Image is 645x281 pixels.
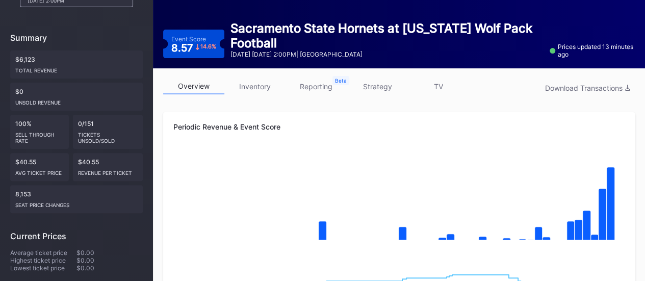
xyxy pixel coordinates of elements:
[10,257,76,264] div: Highest ticket price
[15,127,64,144] div: Sell Through Rate
[10,115,69,149] div: 100%
[224,79,286,94] a: inventory
[15,166,64,176] div: Avg ticket price
[171,35,206,43] div: Event Score
[73,115,143,149] div: 0/151
[540,81,635,95] button: Download Transactions
[10,153,69,181] div: $40.55
[408,79,469,94] a: TV
[550,43,635,58] div: Prices updated 13 minutes ago
[76,257,143,264] div: $0.00
[200,44,216,49] div: 14.6 %
[78,127,138,144] div: Tickets Unsold/Sold
[230,21,544,50] div: Sacramento State Hornets at [US_STATE] Wolf Pack Football
[347,79,408,94] a: strategy
[10,231,143,241] div: Current Prices
[10,83,143,111] div: $0
[171,43,216,53] div: 8.57
[230,50,544,58] div: [DATE] [DATE] 2:00PM | [GEOGRAPHIC_DATA]
[10,33,143,43] div: Summary
[286,79,347,94] a: reporting
[10,50,143,79] div: $6,123
[76,264,143,272] div: $0.00
[10,249,76,257] div: Average ticket price
[10,185,143,213] div: 8,153
[15,95,138,106] div: Unsold Revenue
[173,122,625,131] div: Periodic Revenue & Event Score
[76,249,143,257] div: $0.00
[73,153,143,181] div: $40.55
[545,84,630,92] div: Download Transactions
[78,166,138,176] div: Revenue per ticket
[15,198,138,208] div: seat price changes
[173,149,624,251] svg: Chart title
[10,264,76,272] div: Lowest ticket price
[163,79,224,94] a: overview
[15,63,138,73] div: Total Revenue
